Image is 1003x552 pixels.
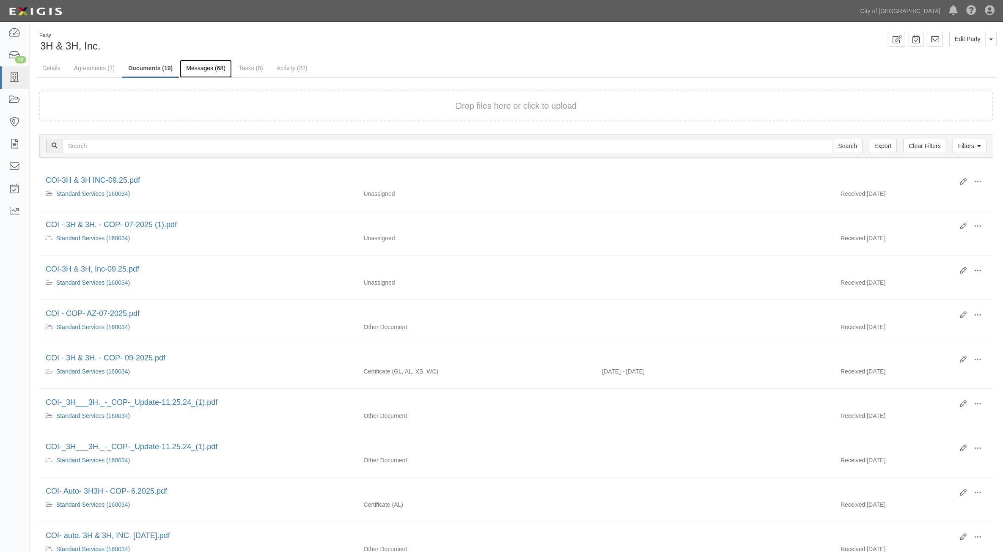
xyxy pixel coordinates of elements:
[357,367,596,376] div: General Liability Auto Liability Excess/Umbrella Liability Workers Compensation/Employers Liability
[596,189,834,190] div: Effective - Expiration
[46,353,954,364] div: COI - 3H & 3H. - COP- 09-2025.pdf
[834,278,993,291] div: [DATE]
[46,367,351,376] div: Standard Services (160034)
[180,60,232,78] a: Messages (68)
[834,367,993,380] div: [DATE]
[36,60,67,77] a: Details
[46,487,167,495] a: COI- Auto- 3H3H - COP- 6.2025.pdf
[596,500,834,501] div: Effective - Expiration
[46,309,140,318] a: COI - COP- AZ-07-2025.pdf
[63,139,833,153] input: Search
[834,234,993,247] div: [DATE]
[46,323,351,331] div: Standard Services (160034)
[46,412,351,420] div: Standard Services (160034)
[834,500,993,513] div: [DATE]
[46,530,954,541] div: COI- auto. 3H & 3H, INC. 5.30.25.pdf
[46,456,351,464] div: Standard Services (160034)
[953,139,987,153] a: Filters
[56,190,130,197] a: Standard Services (160034)
[56,501,130,508] a: Standard Services (160034)
[46,265,139,273] a: COI-3H & 3H, Inc-09.25.pdf
[834,412,993,424] div: [DATE]
[46,264,954,275] div: COI-3H & 3H, Inc-09.25.pdf
[357,456,596,464] div: Other Document
[949,32,986,46] a: Edit Party
[122,60,179,78] a: Documents (19)
[40,40,101,52] span: 3H & 3H, Inc.
[841,367,867,376] p: Received:
[46,397,954,408] div: COI-_3H___3H._-_COP-_Update-11.25.24_(1).pdf
[56,279,130,286] a: Standard Services (160034)
[56,457,130,464] a: Standard Services (160034)
[834,456,993,469] div: [DATE]
[56,412,130,419] a: Standard Services (160034)
[357,323,596,331] div: Other Document
[46,442,217,451] a: COI-_3H___3H._-_COP-_Update-11.25.24_(1).pdf
[841,234,867,242] p: Received:
[869,139,897,153] a: Export
[15,56,26,63] div: 12
[46,500,351,509] div: Standard Services (160034)
[46,175,954,186] div: COI-3H & 3H INC-09.25.pdf
[596,278,834,279] div: Effective - Expiration
[46,220,954,231] div: COI - 3H & 3H. - COP- 07-2025 (1).pdf
[46,354,165,362] a: COI - 3H & 3H. - COP- 09-2025.pdf
[56,324,130,330] a: Standard Services (160034)
[834,323,993,335] div: [DATE]
[903,139,946,153] a: Clear Filters
[270,60,314,77] a: Activity (22)
[841,189,867,198] p: Received:
[56,368,130,375] a: Standard Services (160034)
[46,398,217,406] a: COI-_3H___3H._-_COP-_Update-11.25.24_(1).pdf
[68,60,121,77] a: Agreements (1)
[46,189,351,198] div: Standard Services (160034)
[596,412,834,412] div: Effective - Expiration
[39,32,101,39] div: Party
[46,176,140,184] a: COI-3H & 3H INC-09.25.pdf
[966,6,976,16] i: Help Center - Complianz
[233,60,269,77] a: Tasks (0)
[46,278,351,287] div: Standard Services (160034)
[46,442,954,453] div: COI-_3H___3H._-_COP-_Update-11.25.24_(1).pdf
[841,323,867,331] p: Received:
[833,139,863,153] input: Search
[357,189,596,198] div: Unassigned
[841,278,867,287] p: Received:
[36,32,510,53] div: 3H & 3H, Inc.
[596,367,834,376] div: Effective 06/23/2025 - Expiration 12/26/2025
[357,500,596,509] div: Auto Liability
[6,4,65,19] img: logo-5460c22ac91f19d4615b14bd174203de0afe785f0fc80cf4dbbc73dc1793850b.png
[357,412,596,420] div: Other Document
[46,308,954,319] div: COI - COP- AZ-07-2025.pdf
[46,531,170,540] a: COI- auto. 3H & 3H, INC. [DATE].pdf
[357,278,596,287] div: Unassigned
[46,486,954,497] div: COI- Auto- 3H3H - COP- 6.2025.pdf
[841,456,867,464] p: Received:
[46,220,177,229] a: COI - 3H & 3H. - COP- 07-2025 (1).pdf
[841,412,867,420] p: Received:
[841,500,867,509] p: Received:
[456,100,577,112] button: Drop files here or click to upload
[856,3,945,19] a: City of [GEOGRAPHIC_DATA]
[834,189,993,202] div: [DATE]
[357,234,596,242] div: Unassigned
[46,234,351,242] div: Standard Services (160034)
[56,235,130,242] a: Standard Services (160034)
